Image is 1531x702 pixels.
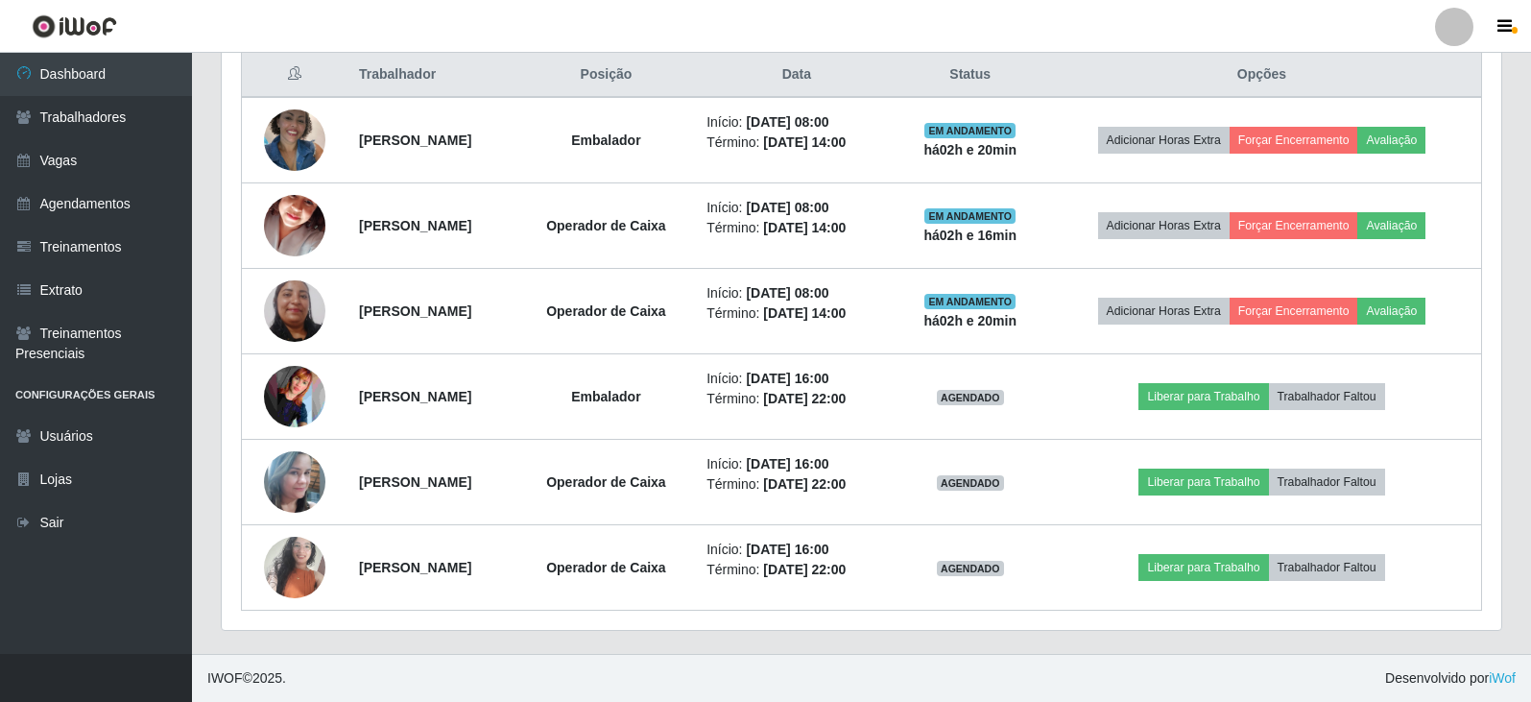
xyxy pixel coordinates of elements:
img: 1651545393284.jpeg [264,366,325,427]
li: Término: [706,303,886,324]
button: Liberar para Trabalho [1138,554,1268,581]
button: Avaliação [1357,212,1425,239]
img: 1736347435589.jpeg [264,526,325,608]
button: Avaliação [1357,127,1425,154]
span: IWOF [207,670,243,686]
button: Adicionar Horas Extra [1098,298,1230,325]
strong: [PERSON_NAME] [359,474,471,490]
li: Início: [706,198,886,218]
span: EM ANDAMENTO [924,123,1016,138]
strong: Operador de Caixa [546,303,666,319]
li: Início: [706,112,886,133]
strong: [PERSON_NAME] [359,389,471,404]
time: [DATE] 08:00 [746,114,828,130]
button: Trabalhador Faltou [1269,383,1385,410]
time: [DATE] 22:00 [763,391,846,406]
span: EM ANDAMENTO [924,208,1016,224]
button: Adicionar Horas Extra [1098,212,1230,239]
strong: Embalador [571,133,640,148]
li: Início: [706,283,886,303]
span: AGENDADO [937,561,1004,576]
li: Início: [706,454,886,474]
time: [DATE] 14:00 [763,305,846,321]
strong: [PERSON_NAME] [359,218,471,233]
time: [DATE] 22:00 [763,476,846,492]
time: [DATE] 16:00 [746,371,828,386]
li: Término: [706,389,886,409]
button: Trabalhador Faltou [1269,554,1385,581]
img: 1673461881907.jpeg [264,171,325,280]
img: CoreUI Logo [32,14,117,38]
span: Desenvolvido por [1385,668,1516,689]
button: Adicionar Horas Extra [1098,127,1230,154]
span: AGENDADO [937,390,1004,405]
strong: Operador de Caixa [546,218,666,233]
th: Opções [1042,53,1482,98]
strong: Operador de Caixa [546,474,666,490]
strong: há 02 h e 20 min [923,142,1017,157]
img: 1701346720849.jpeg [264,246,325,375]
img: 1683770959203.jpeg [264,427,325,537]
span: EM ANDAMENTO [924,294,1016,309]
th: Status [897,53,1042,98]
li: Início: [706,540,886,560]
th: Trabalhador [347,53,517,98]
strong: Embalador [571,389,640,404]
time: [DATE] 14:00 [763,220,846,235]
strong: há 02 h e 16 min [923,228,1017,243]
li: Término: [706,218,886,238]
li: Término: [706,133,886,153]
time: [DATE] 08:00 [746,200,828,215]
li: Término: [706,560,886,580]
time: [DATE] 08:00 [746,285,828,301]
img: 1750528550016.jpeg [264,99,325,181]
strong: há 02 h e 20 min [923,313,1017,328]
li: Término: [706,474,886,495]
strong: Operador de Caixa [546,560,666,575]
button: Trabalhador Faltou [1269,469,1385,496]
button: Liberar para Trabalho [1138,469,1268,496]
th: Posição [517,53,695,98]
strong: [PERSON_NAME] [359,303,471,319]
time: [DATE] 22:00 [763,562,846,577]
li: Início: [706,369,886,389]
strong: [PERSON_NAME] [359,560,471,575]
button: Liberar para Trabalho [1138,383,1268,410]
button: Forçar Encerramento [1230,298,1358,325]
time: [DATE] 16:00 [746,456,828,472]
span: AGENDADO [937,475,1004,491]
button: Avaliação [1357,298,1425,325]
time: [DATE] 16:00 [746,542,828,557]
strong: [PERSON_NAME] [359,133,471,148]
button: Forçar Encerramento [1230,127,1358,154]
time: [DATE] 14:00 [763,134,846,150]
a: iWof [1489,670,1516,686]
th: Data [695,53,897,98]
button: Forçar Encerramento [1230,212,1358,239]
span: © 2025 . [207,668,286,689]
